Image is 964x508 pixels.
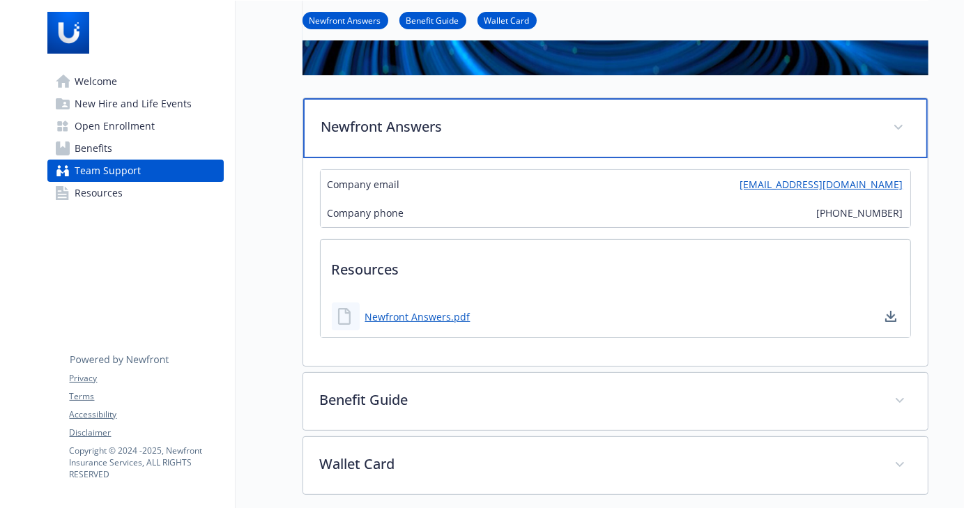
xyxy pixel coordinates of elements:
a: Wallet Card [477,13,537,26]
a: download document [882,308,899,325]
a: Accessibility [70,408,223,421]
a: Newfront Answers.pdf [365,309,470,324]
p: Copyright © 2024 - 2025 , Newfront Insurance Services, ALL RIGHTS RESERVED [70,445,223,480]
div: Benefit Guide [303,373,928,430]
a: [EMAIL_ADDRESS][DOMAIN_NAME] [740,177,903,192]
p: Newfront Answers [321,116,876,137]
span: Welcome [75,70,118,93]
span: Team Support [75,160,141,182]
a: Terms [70,390,223,403]
a: Privacy [70,372,223,385]
a: Benefits [47,137,224,160]
span: Company email [328,177,400,192]
span: New Hire and Life Events [75,93,192,115]
a: Welcome [47,70,224,93]
p: Wallet Card [320,454,878,475]
a: Team Support [47,160,224,182]
span: Company phone [328,206,404,220]
a: Open Enrollment [47,115,224,137]
span: Resources [75,182,123,204]
a: Newfront Answers [303,13,388,26]
span: Open Enrollment [75,115,155,137]
div: Newfront Answers [303,98,928,158]
a: Disclaimer [70,426,223,439]
a: Resources [47,182,224,204]
div: Wallet Card [303,437,928,494]
p: Benefit Guide [320,390,878,410]
span: [PHONE_NUMBER] [817,206,903,220]
div: Newfront Answers [303,158,928,366]
a: New Hire and Life Events [47,93,224,115]
p: Resources [321,240,910,291]
a: Benefit Guide [399,13,466,26]
span: Benefits [75,137,113,160]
